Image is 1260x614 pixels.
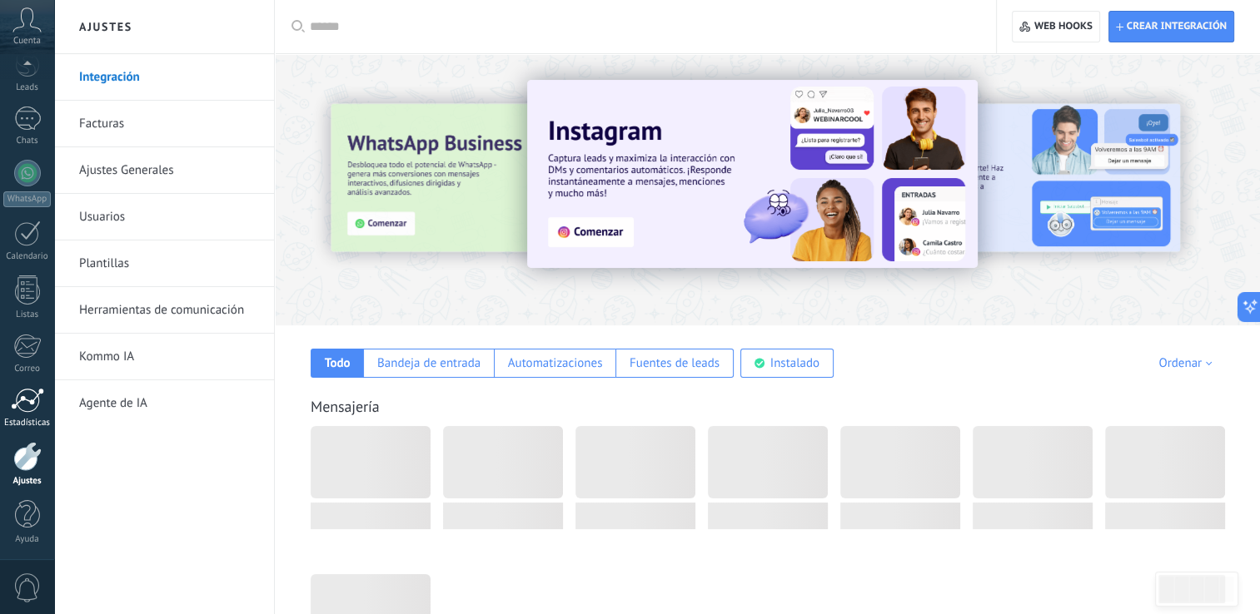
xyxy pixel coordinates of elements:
[3,534,52,545] div: Ayuda
[54,334,274,380] li: Kommo IA
[1012,11,1099,42] button: Web hooks
[325,355,351,371] div: Todo
[54,287,274,334] li: Herramientas de comunicación
[377,355,481,371] div: Bandeja de entrada
[331,104,685,252] img: Slide 3
[311,397,380,416] a: Mensajería
[54,240,274,287] li: Plantillas
[3,418,52,428] div: Estadísticas
[79,240,257,287] a: Plantillas
[527,80,978,268] img: Slide 1
[1108,11,1234,42] button: Crear integración
[3,136,52,146] div: Chats
[1034,20,1093,33] span: Web hooks
[3,82,52,93] div: Leads
[3,251,52,262] div: Calendario
[79,101,257,147] a: Facturas
[79,287,257,334] a: Herramientas de comunicación
[3,191,51,207] div: WhatsApp
[79,194,257,240] a: Usuarios
[825,104,1180,252] img: Slide 2
[1158,355,1218,371] div: Ordenar
[13,36,41,47] span: Cuenta
[3,309,52,320] div: Listas
[508,355,603,371] div: Automatizaciones
[79,54,257,101] a: Integración
[3,476,52,487] div: Ajustes
[54,101,274,147] li: Facturas
[54,54,274,101] li: Integración
[630,355,720,371] div: Fuentes de leads
[54,380,274,426] li: Agente de IA
[54,147,274,194] li: Ajustes Generales
[79,380,257,427] a: Agente de IA
[79,147,257,194] a: Ajustes Generales
[1127,20,1227,33] span: Crear integración
[79,334,257,380] a: Kommo IA
[54,194,274,240] li: Usuarios
[3,364,52,374] div: Correo
[770,355,819,371] div: Instalado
